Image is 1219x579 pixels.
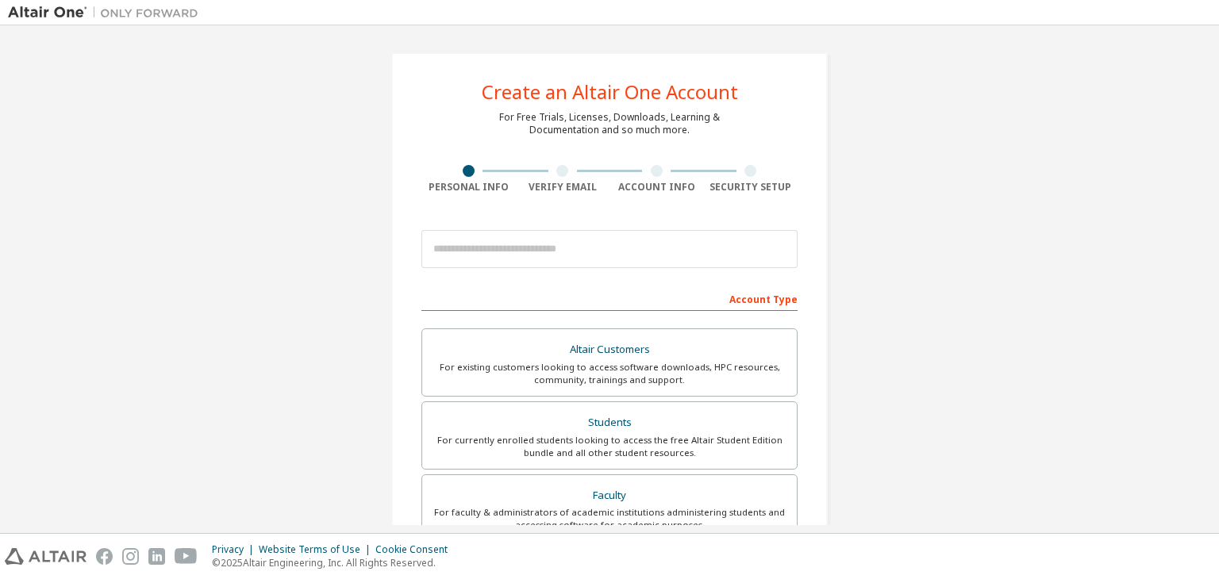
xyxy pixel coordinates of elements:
img: instagram.svg [122,548,139,565]
div: Create an Altair One Account [482,82,738,102]
div: Verify Email [516,181,610,194]
img: facebook.svg [96,548,113,565]
div: Account Type [421,286,798,311]
div: Faculty [432,485,787,507]
div: Website Terms of Use [259,543,375,556]
div: For Free Trials, Licenses, Downloads, Learning & Documentation and so much more. [499,111,720,136]
div: Personal Info [421,181,516,194]
img: Altair One [8,5,206,21]
div: For existing customers looking to access software downloads, HPC resources, community, trainings ... [432,361,787,386]
div: Security Setup [704,181,798,194]
div: For currently enrolled students looking to access the free Altair Student Edition bundle and all ... [432,434,787,459]
img: altair_logo.svg [5,548,87,565]
img: linkedin.svg [148,548,165,565]
div: Altair Customers [432,339,787,361]
div: Cookie Consent [375,543,457,556]
div: Students [432,412,787,434]
p: © 2025 Altair Engineering, Inc. All Rights Reserved. [212,556,457,569]
div: For faculty & administrators of academic institutions administering students and accessing softwa... [432,506,787,531]
div: Account Info [609,181,704,194]
div: Privacy [212,543,259,556]
img: youtube.svg [175,548,198,565]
